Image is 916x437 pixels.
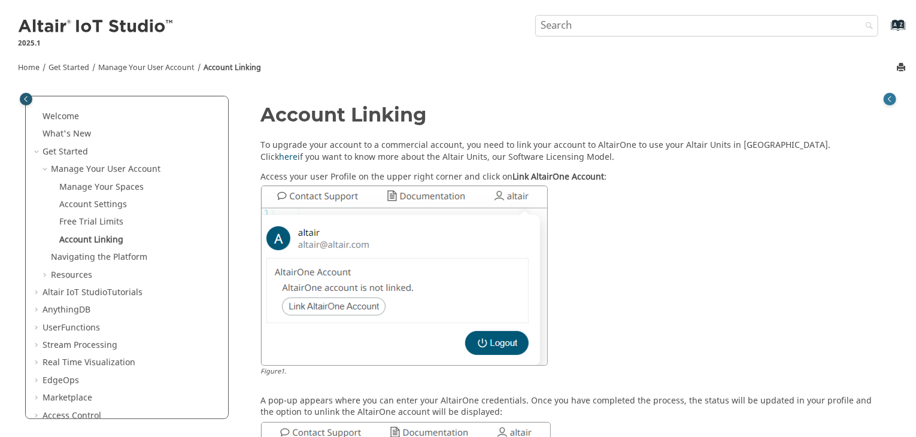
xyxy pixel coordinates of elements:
[43,110,79,123] a: Welcome
[261,186,548,366] img: link_account.png
[43,409,101,422] a: Access Control
[43,356,135,369] a: Real Time Visualization
[51,163,160,175] a: Manage Your User Account
[280,151,298,163] a: here
[535,15,879,37] input: Search query
[43,128,91,140] a: What's New
[33,410,43,422] span: Expand Access Control
[261,366,287,377] span: Figure
[51,251,147,263] a: Navigating the Platform
[33,287,43,299] span: Expand Altair IoT StudioTutorials
[204,62,261,73] a: Account Linking
[43,304,90,316] a: AnythingDB
[43,286,107,299] span: Altair IoT Studio
[872,25,899,37] a: Go to index terms page
[51,269,92,281] a: Resources
[20,93,32,105] button: Toggle publishing table of content
[285,366,287,377] span: .
[33,339,43,351] span: Expand Stream Processing
[18,62,40,73] a: Home
[59,181,144,193] a: Manage Your Spaces
[850,15,883,38] button: Search
[59,198,127,211] a: Account Settings
[59,216,123,228] a: Free Trial Limits
[33,375,43,387] span: Expand EdgeOps
[33,357,43,369] span: Expand Real Time Visualization
[98,62,195,73] a: Manage Your User Account
[897,60,907,76] button: Print this page
[261,104,876,125] h1: Account Linking
[43,392,92,404] a: Marketplace
[884,93,896,105] button: Toggle topic table of content
[41,163,51,175] span: Collapse Manage Your User Account
[261,139,876,163] p: To upgrade your account to a commercial account, you need to link your account to AltairOne to us...
[33,322,43,334] span: Expand UserFunctions
[59,233,123,246] a: Account Linking
[261,168,607,183] span: Access your user Profile on the upper right corner and click on :
[281,366,285,377] span: 1
[33,392,43,404] span: Expand Marketplace
[43,286,142,299] a: Altair IoT StudioTutorials
[61,321,100,334] span: Functions
[33,146,43,158] span: Collapse Get Started
[18,38,175,48] p: 2025.1
[43,339,117,351] a: Stream Processing
[43,145,88,158] a: Get Started
[41,269,51,281] span: Expand Resources
[33,304,43,316] span: Expand AnythingDB
[18,17,175,37] img: Altair IoT Studio
[48,62,89,73] a: Get Started
[43,321,100,334] a: UserFunctions
[43,374,79,387] a: EdgeOps
[513,171,605,183] span: Link AltairOne Account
